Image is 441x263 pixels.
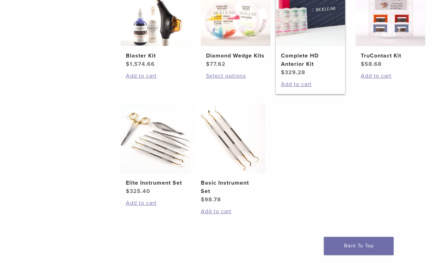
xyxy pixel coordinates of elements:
[126,52,185,60] h2: Blaster Kit
[281,69,285,76] span: $
[201,196,221,203] bdi: 98.78
[121,104,190,173] img: Elite Instrument Set
[206,61,210,68] span: $
[361,52,420,60] h2: TruContact Kit
[126,72,185,80] a: Add to cart: “Blaster Kit”
[361,61,365,68] span: $
[361,72,420,80] a: Add to cart: “TruContact Kit”
[281,69,305,76] bdi: 329.28
[126,61,130,68] span: $
[126,179,185,187] h2: Elite Instrument Set
[281,52,340,68] h2: Complete HD Anterior Kit
[126,188,130,195] span: $
[201,207,260,216] a: Add to cart: “Basic Instrument Set”
[196,104,265,173] img: Basic Instrument Set
[126,61,155,68] bdi: 1,574.66
[361,61,382,68] bdi: 58.68
[126,199,185,207] a: Add to cart: “Elite Instrument Set”
[201,196,205,203] span: $
[206,61,226,68] bdi: 77.62
[196,104,265,204] a: Basic Instrument SetBasic Instrument Set $98.78
[201,179,260,195] h2: Basic Instrument Set
[126,188,150,195] bdi: 325.40
[324,237,394,255] a: Back To Top
[206,72,265,80] a: Select options for “Diamond Wedge Kits”
[281,80,340,88] a: Add to cart: “Complete HD Anterior Kit”
[121,104,190,196] a: Elite Instrument SetElite Instrument Set $325.40
[206,52,265,60] h2: Diamond Wedge Kits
